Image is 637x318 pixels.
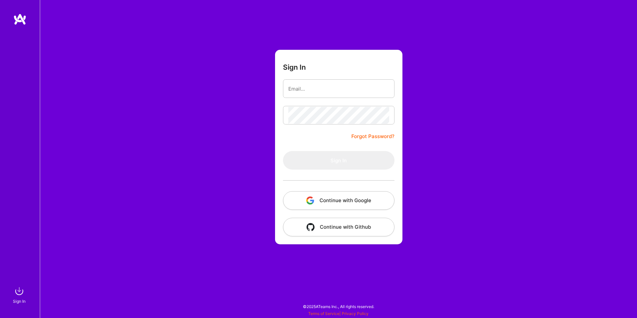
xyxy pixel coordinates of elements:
[283,191,394,210] button: Continue with Google
[13,298,26,305] div: Sign In
[342,311,369,316] a: Privacy Policy
[308,311,339,316] a: Terms of Service
[13,284,26,298] img: sign in
[288,80,389,97] input: Email...
[14,284,26,305] a: sign inSign In
[40,298,637,315] div: © 2025 ATeams Inc., All rights reserved.
[283,151,394,170] button: Sign In
[308,311,369,316] span: |
[307,223,315,231] img: icon
[306,197,314,204] img: icon
[13,13,27,25] img: logo
[351,132,394,140] a: Forgot Password?
[283,63,306,71] h3: Sign In
[283,218,394,236] button: Continue with Github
